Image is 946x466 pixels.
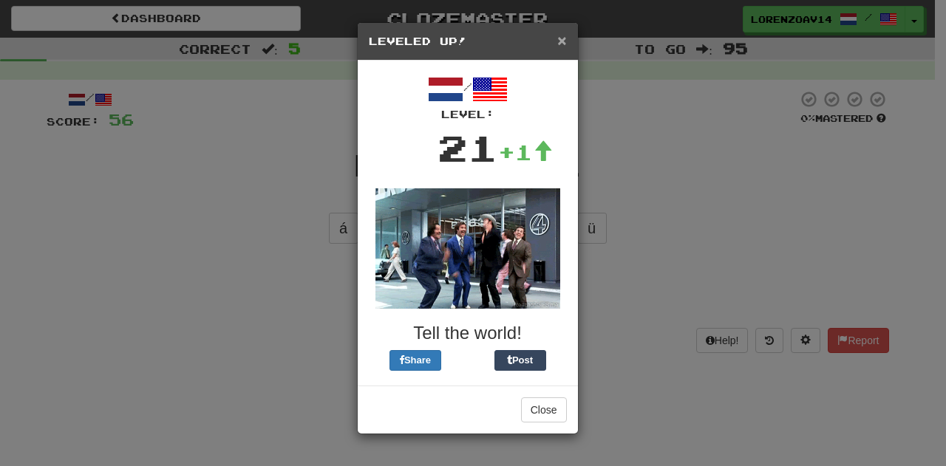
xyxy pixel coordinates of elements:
[494,350,546,371] button: Post
[557,32,566,49] span: ×
[521,397,567,422] button: Close
[369,107,567,122] div: Level:
[369,323,567,343] h3: Tell the world!
[441,350,494,371] iframe: X Post Button
[389,350,441,371] button: Share
[438,122,498,174] div: 21
[369,72,567,122] div: /
[369,34,567,49] h5: Leveled Up!
[375,188,560,309] img: anchorman-0f45bd94e4bc77b3e4009f63bd0ea52a2253b4c1438f2773e23d74ae24afd04f.gif
[498,137,553,167] div: +1
[557,32,566,48] button: Close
